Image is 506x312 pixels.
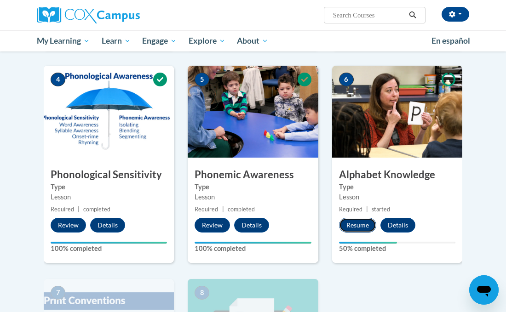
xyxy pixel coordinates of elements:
span: completed [83,206,110,213]
button: Details [380,218,415,233]
button: Details [90,218,125,233]
span: Explore [189,35,225,46]
div: Your progress [51,242,167,244]
span: started [372,206,390,213]
div: Lesson [195,192,311,202]
a: Explore [183,30,231,51]
span: 4 [51,73,65,86]
span: 7 [51,286,65,300]
span: | [366,206,368,213]
span: Learn [102,35,131,46]
label: 100% completed [195,244,311,254]
div: Main menu [30,30,476,51]
a: About [231,30,275,51]
span: | [222,206,224,213]
h3: Phonemic Awareness [188,168,318,182]
span: Required [195,206,218,213]
div: Lesson [51,192,167,202]
label: 100% completed [51,244,167,254]
span: En español [431,36,470,45]
div: Lesson [339,192,455,202]
button: Search [406,10,420,21]
a: Learn [96,30,137,51]
button: Review [195,218,230,233]
div: Your progress [339,242,397,244]
a: En español [425,31,476,51]
a: My Learning [31,30,96,51]
a: Cox Campus [37,7,172,23]
h3: Alphabet Knowledge [332,168,462,182]
span: completed [228,206,255,213]
label: Type [195,182,311,192]
span: | [78,206,80,213]
button: Account Settings [442,7,469,22]
div: Your progress [195,242,311,244]
button: Review [51,218,86,233]
span: 5 [195,73,209,86]
span: About [237,35,268,46]
button: Details [234,218,269,233]
img: Course Image [188,66,318,158]
img: Course Image [332,66,462,158]
label: Type [339,182,455,192]
input: Search Courses [332,10,406,21]
label: 50% completed [339,244,455,254]
span: 8 [195,286,209,300]
h3: Phonological Sensitivity [44,168,174,182]
span: Engage [142,35,177,46]
span: Required [51,206,74,213]
iframe: Button to launch messaging window [469,275,499,305]
label: Type [51,182,167,192]
img: Course Image [44,66,174,158]
span: My Learning [37,35,90,46]
span: Required [339,206,362,213]
span: 6 [339,73,354,86]
img: Cox Campus [37,7,140,23]
button: Resume [339,218,376,233]
a: Engage [136,30,183,51]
